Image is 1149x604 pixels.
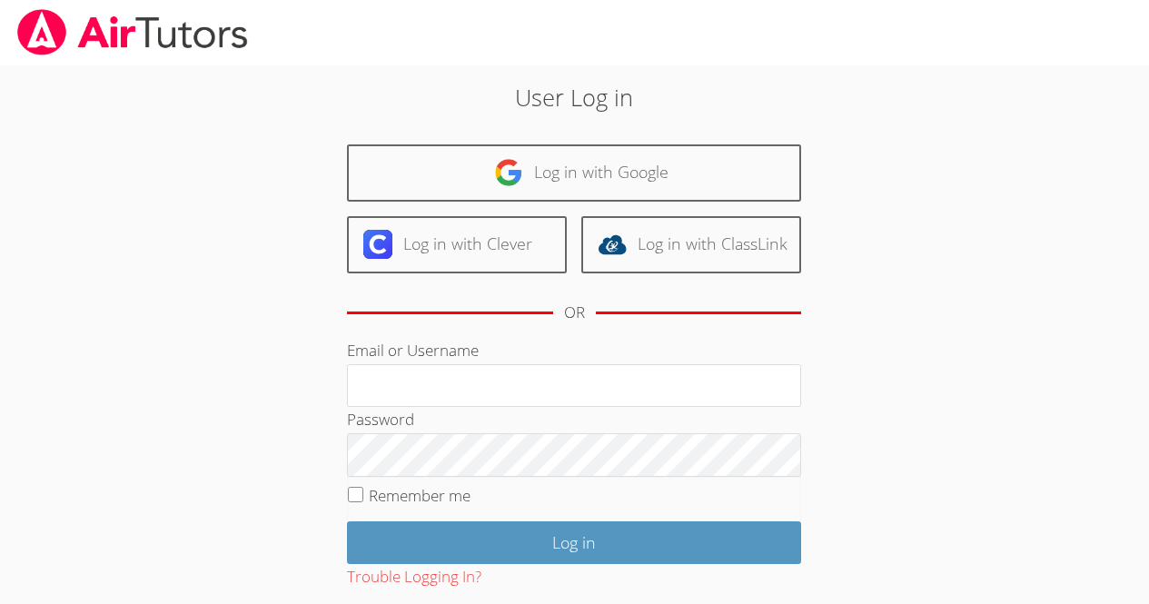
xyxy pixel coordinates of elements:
div: OR [564,300,585,326]
img: google-logo-50288ca7cdecda66e5e0955fdab243c47b7ad437acaf1139b6f446037453330a.svg [494,158,523,187]
a: Log in with ClassLink [581,216,801,273]
label: Password [347,409,414,430]
h2: User Log in [264,80,885,114]
a: Log in with Clever [347,216,567,273]
input: Log in [347,521,801,564]
label: Remember me [369,485,470,506]
img: classlink-logo-d6bb404cc1216ec64c9a2012d9dc4662098be43eaf13dc465df04b49fa7ab582.svg [598,230,627,259]
img: clever-logo-6eab21bc6e7a338710f1a6ff85c0baf02591cd810cc4098c63d3a4b26e2feb20.svg [363,230,392,259]
button: Trouble Logging In? [347,564,481,590]
a: Log in with Google [347,144,801,202]
img: airtutors_banner-c4298cdbf04f3fff15de1276eac7730deb9818008684d7c2e4769d2f7ddbe033.png [15,9,250,55]
label: Email or Username [347,340,479,361]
